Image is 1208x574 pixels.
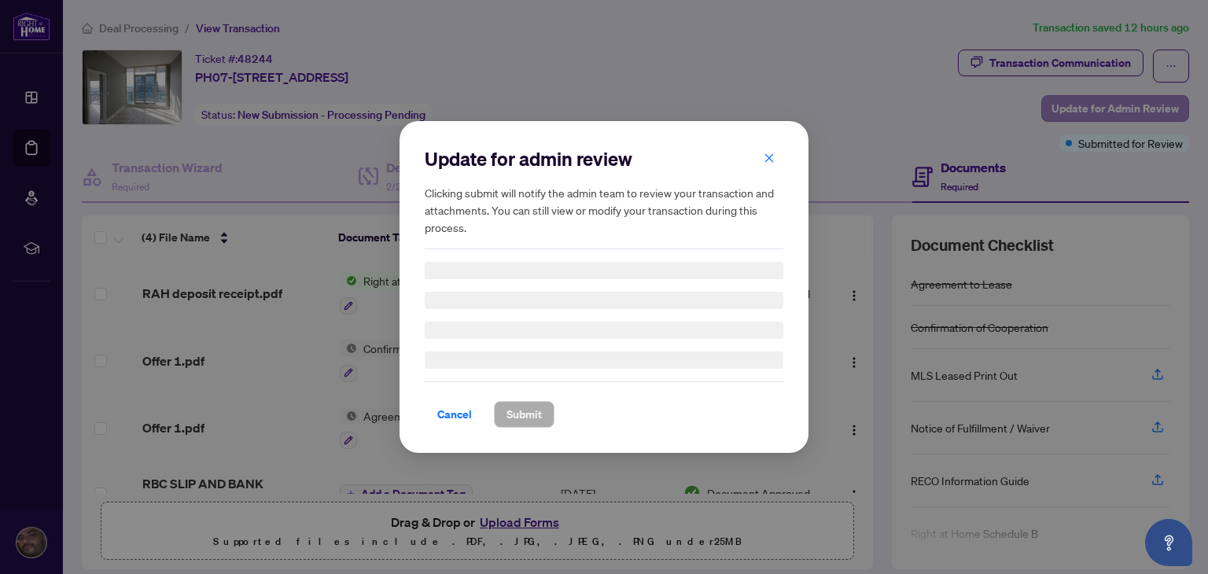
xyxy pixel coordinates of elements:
[425,401,484,428] button: Cancel
[1145,519,1192,566] button: Open asap
[425,184,783,236] h5: Clicking submit will notify the admin team to review your transaction and attachments. You can st...
[437,402,472,427] span: Cancel
[494,401,554,428] button: Submit
[425,146,783,171] h2: Update for admin review
[764,153,775,164] span: close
